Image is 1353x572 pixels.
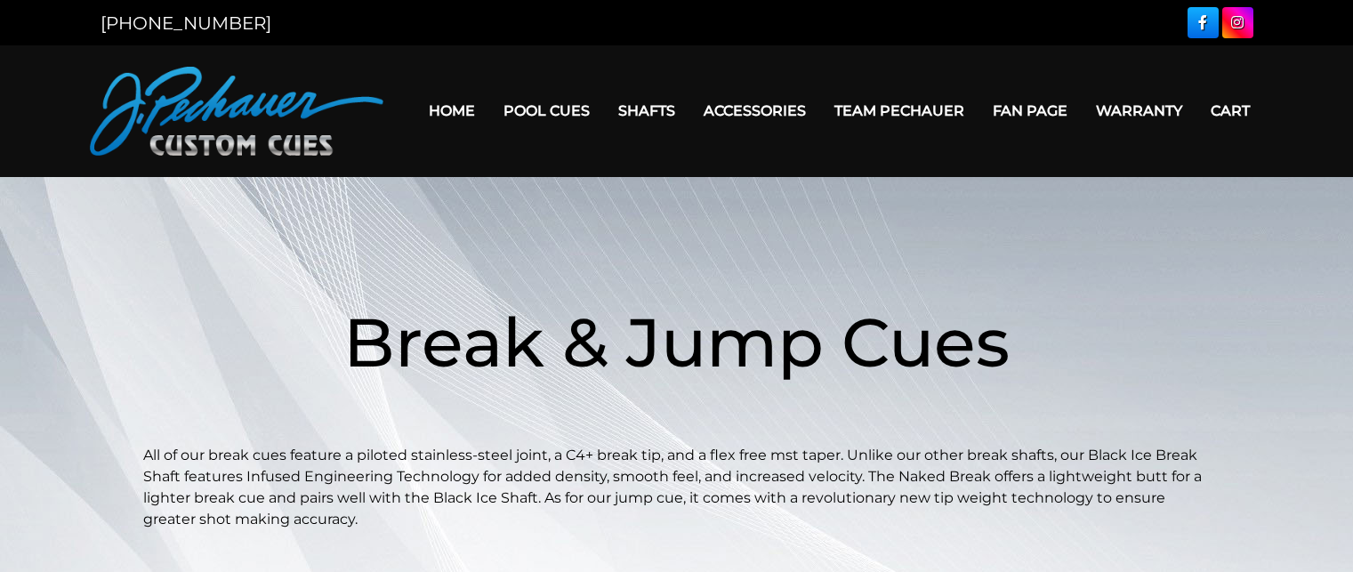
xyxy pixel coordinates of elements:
p: All of our break cues feature a piloted stainless-steel joint, a C4+ break tip, and a flex free m... [143,445,1211,530]
a: Team Pechauer [820,88,979,133]
a: Home [415,88,489,133]
img: Pechauer Custom Cues [90,67,383,156]
a: [PHONE_NUMBER] [101,12,271,34]
a: Pool Cues [489,88,604,133]
span: Break & Jump Cues [343,301,1010,383]
a: Cart [1196,88,1264,133]
a: Warranty [1082,88,1196,133]
a: Fan Page [979,88,1082,133]
a: Shafts [604,88,689,133]
a: Accessories [689,88,820,133]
